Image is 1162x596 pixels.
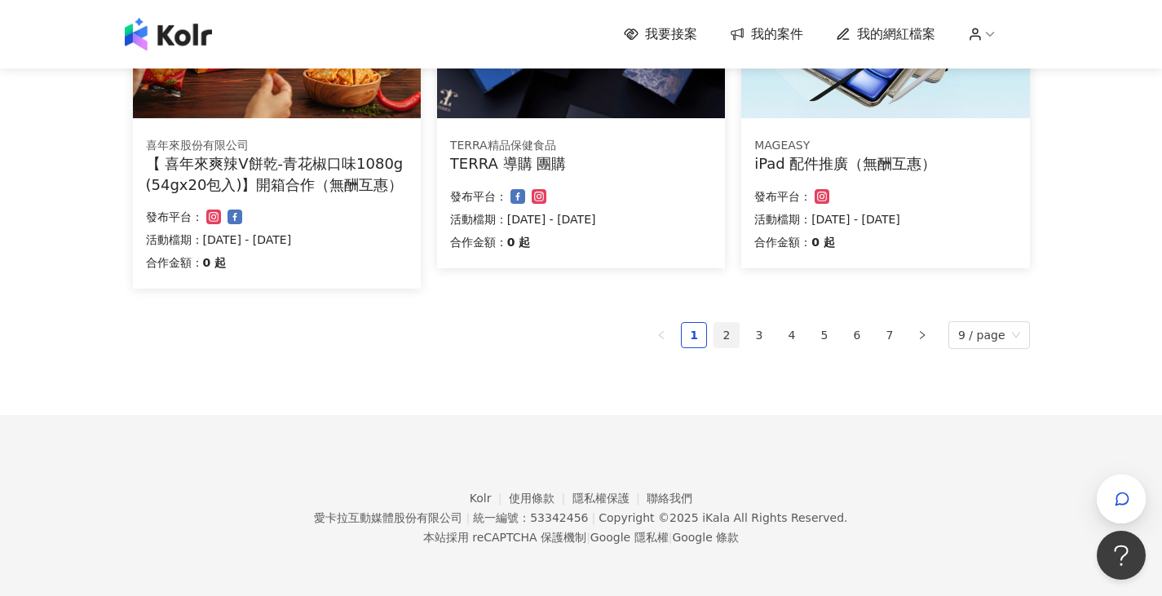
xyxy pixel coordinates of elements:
[754,138,1016,154] div: MAGEASY
[645,25,697,43] span: 我要接案
[586,531,590,544] span: |
[314,511,462,524] div: 愛卡拉互動媒體股份有限公司
[779,322,805,348] li: 4
[681,322,707,348] li: 1
[909,322,935,348] button: right
[751,25,803,43] span: 我的案件
[836,25,935,43] a: 我的網紅檔案
[203,253,227,272] p: 0 起
[714,322,740,348] li: 2
[591,511,595,524] span: |
[470,492,509,505] a: Kolr
[780,323,804,347] a: 4
[682,323,706,347] a: 1
[1097,531,1146,580] iframe: Help Scout Beacon - Open
[669,531,673,544] span: |
[648,322,674,348] button: left
[146,138,408,154] div: 喜年來股份有限公司
[958,322,1020,348] span: 9 / page
[125,18,212,51] img: logo
[811,322,837,348] li: 5
[450,138,712,154] div: TERRA精品保健食品
[754,153,1016,174] div: iPad 配件推廣（無酬互惠）
[647,492,692,505] a: 聯絡我們
[948,321,1030,349] div: Page Size
[450,153,712,174] div: TERRA 導購 團購
[877,322,903,348] li: 7
[877,323,902,347] a: 7
[812,323,837,347] a: 5
[754,232,811,252] p: 合作金額：
[590,531,669,544] a: Google 隱私權
[450,187,507,206] p: 發布平台：
[746,322,772,348] li: 3
[672,531,739,544] a: Google 條款
[509,492,572,505] a: 使用條款
[466,511,470,524] span: |
[507,232,531,252] p: 0 起
[730,25,803,43] a: 我的案件
[656,330,666,340] span: left
[702,511,730,524] a: iKala
[845,323,869,347] a: 6
[714,323,739,347] a: 2
[146,253,203,272] p: 合作金額：
[473,511,588,524] div: 統一編號：53342456
[146,230,408,249] p: 活動檔期：[DATE] - [DATE]
[857,25,935,43] span: 我的網紅檔案
[423,528,739,547] span: 本站採用 reCAPTCHA 保護機制
[917,330,927,340] span: right
[450,232,507,252] p: 合作金額：
[747,323,771,347] a: 3
[450,210,712,229] p: 活動檔期：[DATE] - [DATE]
[599,511,847,524] div: Copyright © 2025 All Rights Reserved.
[648,322,674,348] li: Previous Page
[811,232,835,252] p: 0 起
[909,322,935,348] li: Next Page
[572,492,647,505] a: 隱私權保護
[754,187,811,206] p: 發布平台：
[146,207,203,227] p: 發布平台：
[754,210,1016,229] p: 活動檔期：[DATE] - [DATE]
[844,322,870,348] li: 6
[146,153,408,194] div: 【 喜年來爽辣V餅乾-青花椒口味1080g (54gx20包入)】開箱合作（無酬互惠）
[624,25,697,43] a: 我要接案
